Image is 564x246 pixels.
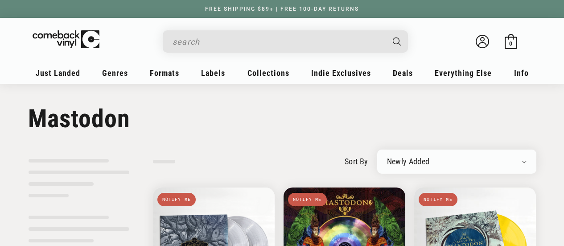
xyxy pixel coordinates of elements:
span: 0 [509,40,512,47]
span: Info [514,68,529,78]
input: search [173,33,384,51]
span: Just Landed [36,68,80,78]
span: Genres [102,68,128,78]
div: Search [163,30,408,53]
button: Search [385,30,409,53]
span: Labels [201,68,225,78]
span: Everything Else [435,68,492,78]
span: Indie Exclusives [311,68,371,78]
label: sort by [345,155,368,167]
h1: Mastodon [28,104,536,133]
span: Formats [150,68,179,78]
a: FREE SHIPPING $89+ | FREE 100-DAY RETURNS [196,6,368,12]
span: Collections [247,68,289,78]
span: Deals [393,68,413,78]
